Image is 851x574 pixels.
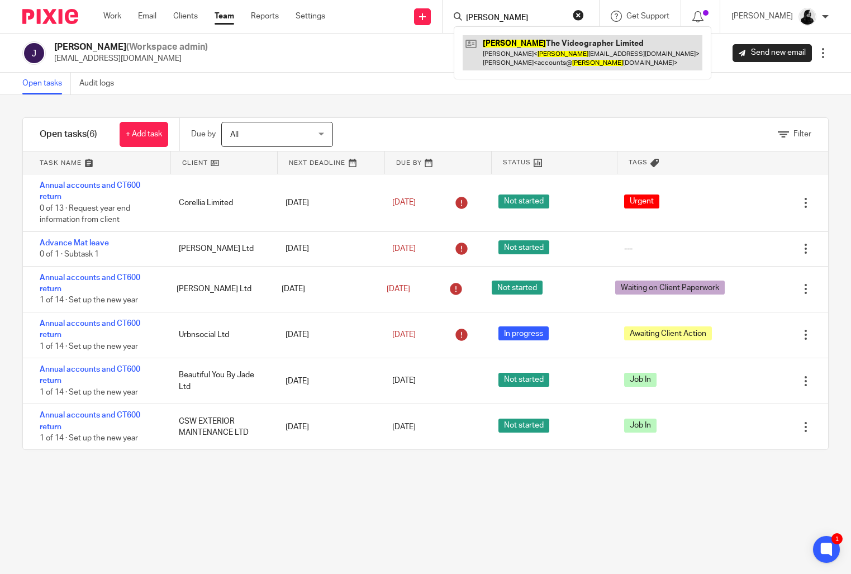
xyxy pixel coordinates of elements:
[103,11,121,22] a: Work
[40,129,97,140] h1: Open tasks
[798,8,816,26] img: PHOTO-2023-03-20-11-06-28%203.jpg
[40,297,138,305] span: 1 of 14 · Set up the new year
[624,326,712,340] span: Awaiting Client Action
[22,9,78,24] img: Pixie
[831,533,843,544] div: 1
[126,42,208,51] span: (Workspace admin)
[168,238,274,260] div: [PERSON_NAME] Ltd
[629,158,648,167] span: Tags
[40,182,140,201] a: Annual accounts and CT600 return
[87,130,97,139] span: (6)
[296,11,325,22] a: Settings
[168,410,274,444] div: CSW EXTERIOR MAINTENANCE LTD
[498,195,549,208] span: Not started
[626,12,669,20] span: Get Support
[40,205,130,224] span: 0 of 13 · Request year end information from client
[392,245,416,253] span: [DATE]
[793,130,811,138] span: Filter
[40,411,140,430] a: Annual accounts and CT600 return
[191,129,216,140] p: Due by
[492,281,543,295] span: Not started
[40,274,140,293] a: Annual accounts and CT600 return
[40,388,138,396] span: 1 of 14 · Set up the new year
[120,122,168,147] a: + Add task
[274,416,381,438] div: [DATE]
[40,434,138,442] span: 1 of 14 · Set up the new year
[274,370,381,392] div: [DATE]
[624,243,633,254] div: ---
[498,373,549,387] span: Not started
[251,11,279,22] a: Reports
[733,44,812,62] a: Send new email
[392,377,416,385] span: [DATE]
[168,324,274,346] div: Urbnsocial Ltd
[22,73,71,94] a: Open tasks
[392,331,416,339] span: [DATE]
[40,343,138,350] span: 1 of 14 · Set up the new year
[40,320,140,339] a: Annual accounts and CT600 return
[731,11,793,22] p: [PERSON_NAME]
[387,285,410,293] span: [DATE]
[624,195,659,208] span: Urgent
[54,41,208,53] h2: [PERSON_NAME]
[392,199,416,207] span: [DATE]
[274,192,381,214] div: [DATE]
[40,366,140,385] a: Annual accounts and CT600 return
[274,324,381,346] div: [DATE]
[270,278,375,300] div: [DATE]
[79,73,122,94] a: Audit logs
[173,11,198,22] a: Clients
[573,10,584,21] button: Clear
[168,192,274,214] div: Corellia Limited
[40,250,99,258] span: 0 of 1 · Subtask 1
[624,373,657,387] span: Job In
[215,11,234,22] a: Team
[40,239,109,247] a: Advance Mat leave
[498,240,549,254] span: Not started
[465,13,565,23] input: Search
[498,326,549,340] span: In progress
[22,41,46,65] img: svg%3E
[138,11,156,22] a: Email
[503,158,531,167] span: Status
[230,131,239,139] span: All
[498,419,549,433] span: Not started
[165,278,270,300] div: [PERSON_NAME] Ltd
[615,281,725,295] span: Waiting on Client Paperwork
[274,238,381,260] div: [DATE]
[168,364,274,398] div: Beautiful You By Jade Ltd
[392,423,416,431] span: [DATE]
[54,53,208,64] p: [EMAIL_ADDRESS][DOMAIN_NAME]
[624,419,657,433] span: Job In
